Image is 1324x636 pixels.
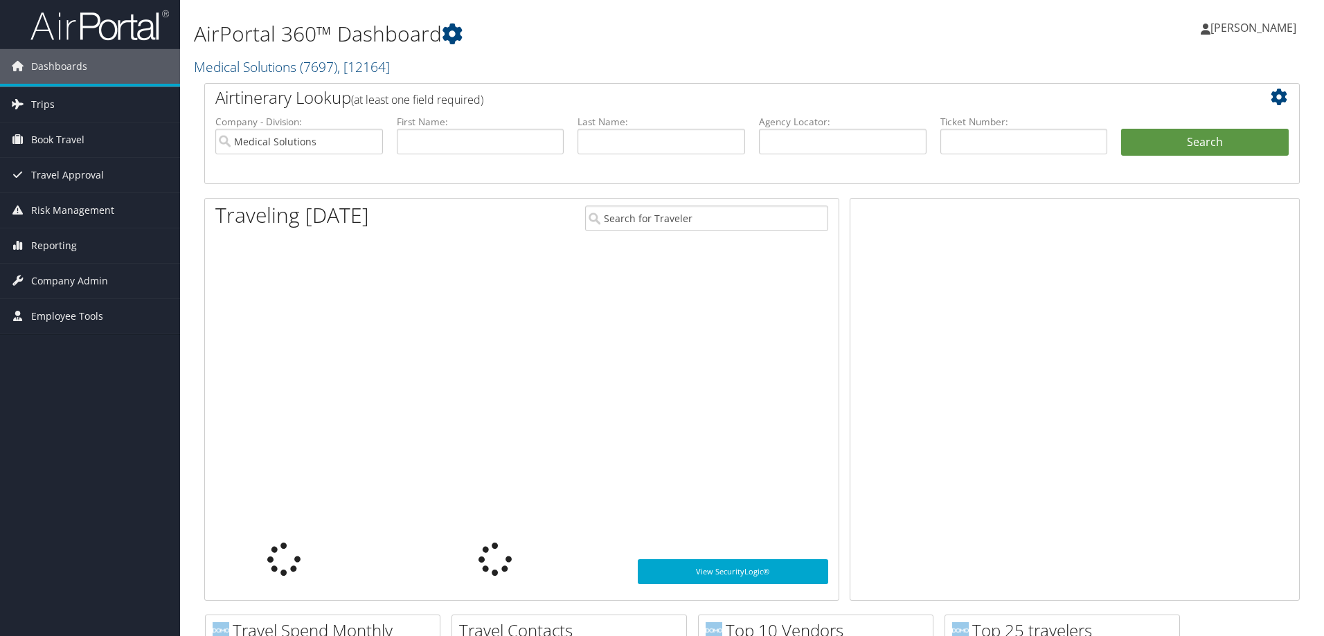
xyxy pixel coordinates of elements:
a: Medical Solutions [194,57,390,76]
span: Risk Management [31,193,114,228]
a: [PERSON_NAME] [1201,7,1310,48]
h2: Airtinerary Lookup [215,86,1197,109]
a: View SecurityLogic® [638,559,828,584]
span: Trips [31,87,55,122]
button: Search [1121,129,1289,156]
label: Agency Locator: [759,115,927,129]
span: (at least one field required) [351,92,483,107]
span: ( 7697 ) [300,57,337,76]
label: Last Name: [578,115,745,129]
span: , [ 12164 ] [337,57,390,76]
span: Dashboards [31,49,87,84]
label: Ticket Number: [940,115,1108,129]
h1: AirPortal 360™ Dashboard [194,19,938,48]
span: Book Travel [31,122,84,157]
h1: Traveling [DATE] [215,201,369,230]
label: Company - Division: [215,115,383,129]
img: airportal-logo.png [30,9,169,42]
span: Employee Tools [31,299,103,334]
span: Travel Approval [31,158,104,192]
label: First Name: [397,115,564,129]
span: Reporting [31,228,77,263]
span: Company Admin [31,264,108,298]
input: Search for Traveler [585,206,828,231]
span: [PERSON_NAME] [1210,20,1296,35]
